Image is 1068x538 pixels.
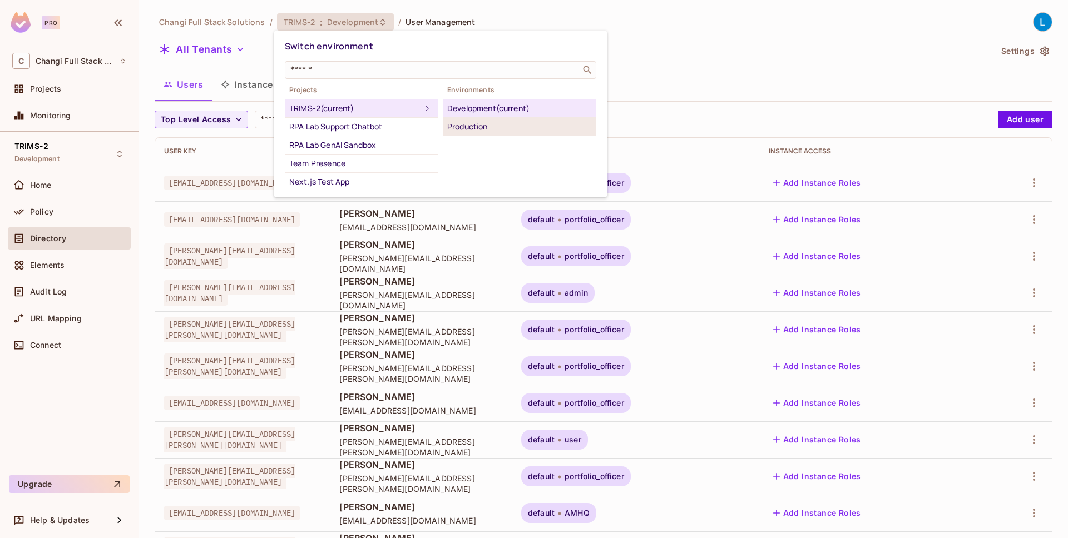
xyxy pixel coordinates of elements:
[447,102,592,115] div: Development (current)
[285,86,438,94] span: Projects
[285,40,373,52] span: Switch environment
[289,175,434,188] div: Next.js Test App
[289,138,434,152] div: RPA Lab GenAI Sandbox
[289,120,434,133] div: RPA Lab Support Chatbot
[443,86,596,94] span: Environments
[447,120,592,133] div: Production
[289,102,421,115] div: TRIMS-2 (current)
[289,157,434,170] div: Team Presence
